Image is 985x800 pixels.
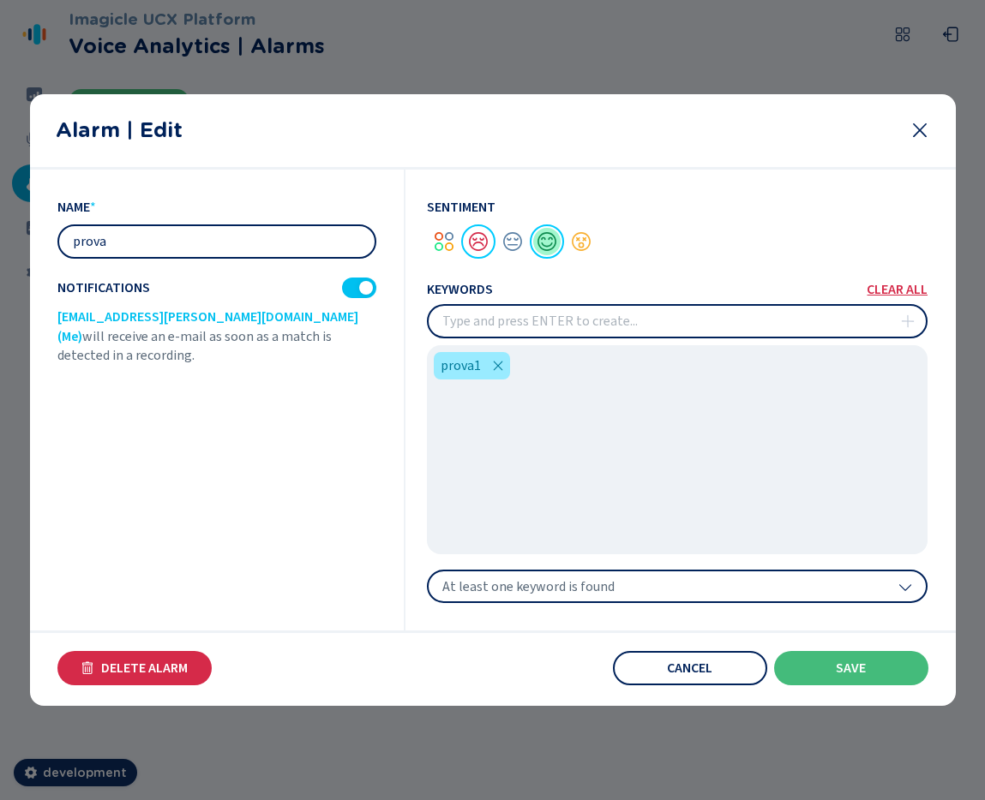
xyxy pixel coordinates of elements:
[867,283,928,296] button: clear all
[836,661,866,675] span: Save
[901,314,915,328] svg: plus
[613,651,767,685] button: Cancel
[59,226,375,257] input: Type the alarm name
[57,280,150,296] span: Notifications
[427,282,493,297] span: keywords
[57,198,90,217] span: name
[441,355,481,376] span: prova1
[57,651,212,685] button: Delete Alarm
[434,352,510,379] div: prova1
[491,359,505,373] svg: close
[101,661,188,675] span: Delete Alarm
[56,115,896,146] h2: Alarm | Edit
[57,327,332,365] span: will receive an e-mail as soon as a match is detected in a recording.
[898,580,912,594] svg: chevron-down
[442,578,615,595] span: At least one keyword is found
[910,120,930,140] svg: close
[81,661,94,675] svg: trash-fill
[667,661,712,675] span: Cancel
[57,307,358,345] span: [EMAIL_ADDRESS][PERSON_NAME][DOMAIN_NAME] (Me)
[774,651,928,685] button: Save
[427,198,496,217] span: Sentiment
[429,306,926,337] input: Type and press ENTER to create...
